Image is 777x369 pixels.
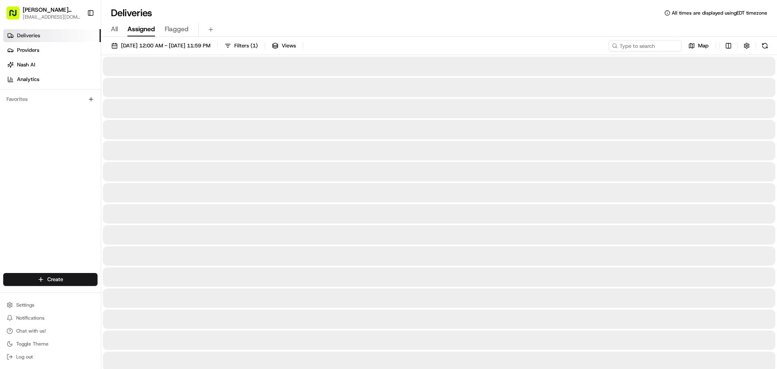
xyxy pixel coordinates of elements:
button: Notifications [3,312,98,324]
span: Views [282,42,296,49]
button: Views [268,40,299,51]
button: Create [3,273,98,286]
button: Log out [3,351,98,363]
img: Nash [8,8,24,24]
button: [PERSON_NAME] BBQ [23,6,81,14]
div: Favorites [3,93,98,106]
button: Settings [3,299,98,311]
button: Toggle Theme [3,338,98,350]
button: Refresh [759,40,771,51]
span: Notifications [16,315,45,321]
img: 1736555255976-a54dd68f-1ca7-489b-9aae-adbdc363a1c4 [8,77,23,92]
img: 1736555255976-a54dd68f-1ca7-489b-9aae-adbdc363a1c4 [16,148,23,154]
a: 💻API Documentation [65,178,133,192]
div: Start new chat [36,77,133,85]
p: Welcome 👋 [8,32,147,45]
span: ( 1 ) [251,42,258,49]
button: Chat with us! [3,325,98,337]
span: Settings [16,302,34,308]
span: Map [698,42,709,49]
span: Deliveries [17,32,40,39]
span: Flagged [165,24,189,34]
span: All [111,24,118,34]
button: See all [125,104,147,113]
div: Past conversations [8,105,52,112]
input: Type to search [609,40,681,51]
span: Nash AI [17,61,35,68]
button: [EMAIL_ADDRESS][DOMAIN_NAME] [23,14,81,20]
span: [DATE] 12:00 AM - [DATE] 11:59 PM [121,42,210,49]
button: Map [685,40,712,51]
span: Analytics [17,76,39,83]
span: • [67,147,70,154]
span: [PERSON_NAME] [25,126,66,132]
a: 📗Knowledge Base [5,178,65,192]
span: Pylon [81,201,98,207]
input: Clear [21,52,134,61]
a: Powered byPylon [57,200,98,207]
button: [DATE] 12:00 AM - [DATE] 11:59 PM [108,40,214,51]
img: 4920774857489_3d7f54699973ba98c624_72.jpg [17,77,32,92]
span: Filters [234,42,258,49]
h1: Deliveries [111,6,152,19]
div: 📗 [8,182,15,188]
span: Log out [16,354,33,360]
a: Deliveries [3,29,101,42]
span: Toggle Theme [16,341,49,347]
span: [PERSON_NAME] [25,147,66,154]
a: Analytics [3,73,101,86]
img: 1736555255976-a54dd68f-1ca7-489b-9aae-adbdc363a1c4 [16,126,23,132]
div: 💻 [68,182,75,188]
a: Providers [3,44,101,57]
button: [PERSON_NAME] BBQ[EMAIL_ADDRESS][DOMAIN_NAME] [3,3,84,23]
span: [DATE] [72,147,88,154]
button: Filters(1) [221,40,261,51]
span: Create [47,276,63,283]
span: API Documentation [76,181,130,189]
img: Grace Nketiah [8,118,21,131]
a: Nash AI [3,58,101,71]
span: Knowledge Base [16,181,62,189]
span: All times are displayed using EDT timezone [672,10,767,16]
span: [DATE] [72,126,88,132]
span: Providers [17,47,39,54]
button: Start new chat [138,80,147,90]
img: Grace Nketiah [8,140,21,153]
span: Chat with us! [16,328,46,334]
span: • [67,126,70,132]
span: Assigned [127,24,155,34]
div: We're available if you need us! [36,85,111,92]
